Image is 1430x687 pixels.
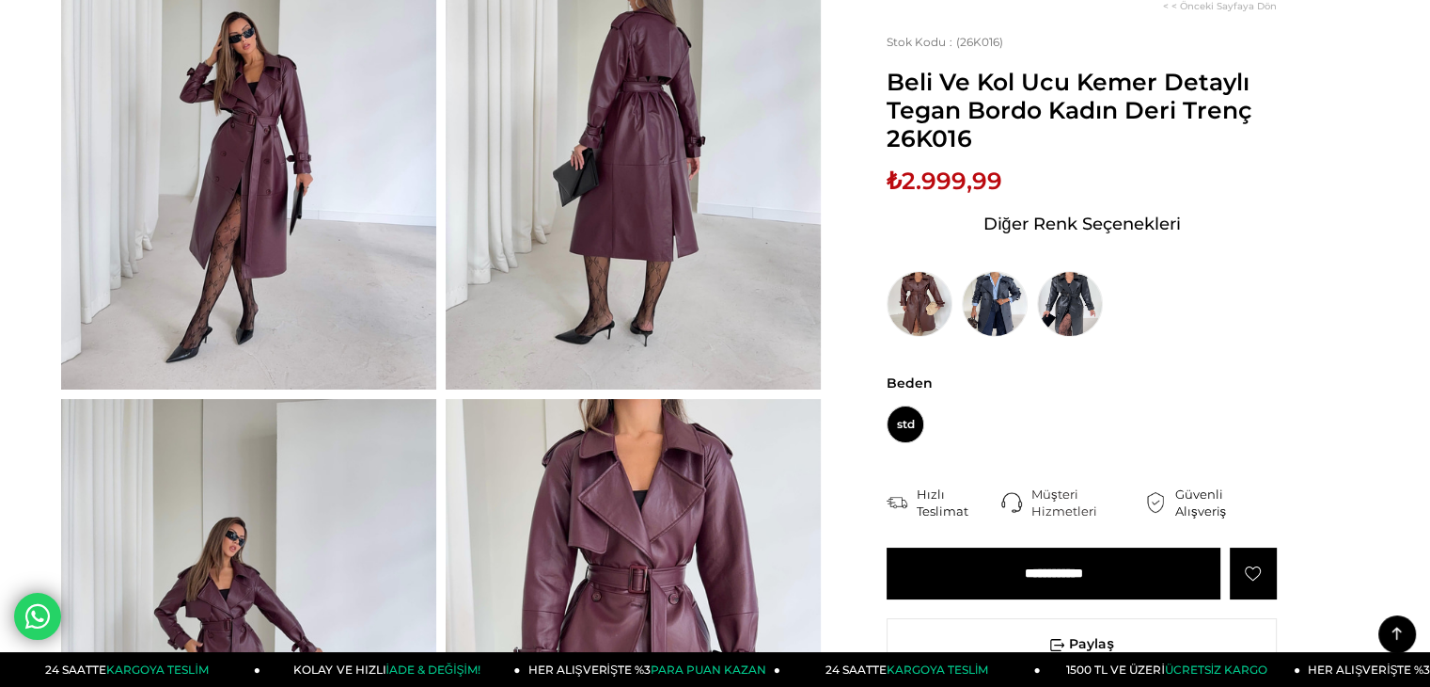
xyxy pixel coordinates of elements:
img: Beli Ve Kol Ucu Kemer Detaylı Tegan Lacivert Kadın Deri Trenç 26K016 [962,271,1028,337]
img: security.png [1145,492,1166,513]
img: shipping.png [887,492,907,513]
span: (26K016) [887,35,1003,49]
a: HER ALIŞVERİŞTE %3PARA PUAN KAZAN [521,652,781,687]
span: KARGOYA TESLİM [106,663,208,677]
img: Beli Ve Kol Ucu Kemer Detaylı Tegan Siyah Kadın Deri Trenç 26K016 [1037,271,1103,337]
span: std [887,406,924,443]
div: Müşteri Hizmetleri [1031,486,1145,519]
span: Beden [887,375,1277,391]
a: Favorilere Ekle [1230,548,1277,599]
span: ₺2.999,99 [887,167,1002,195]
img: call-center.png [1001,492,1022,513]
span: Diğer Renk Seçenekleri [982,209,1180,239]
div: Güvenli Alışveriş [1175,486,1277,519]
span: Stok Kodu [887,35,956,49]
a: 24 SAATTEKARGOYA TESLİM [780,652,1041,687]
span: ÜCRETSİZ KARGO [1165,663,1267,677]
span: KARGOYA TESLİM [887,663,988,677]
a: KOLAY VE HIZLIİADE & DEĞİŞİM! [260,652,521,687]
span: PARA PUAN KAZAN [651,663,766,677]
div: Hızlı Teslimat [917,486,1001,519]
img: Beli Ve Kol Ucu Kemer Detaylı Tegan Kahve Kadın Deri Trenç 26K016 [887,271,952,337]
a: 24 SAATTEKARGOYA TESLİM [1,652,261,687]
a: 1500 TL VE ÜZERİÜCRETSİZ KARGO [1041,652,1301,687]
span: İADE & DEĞİŞİM! [385,663,479,677]
span: Beli Ve Kol Ucu Kemer Detaylı Tegan Bordo Kadın Deri Trenç 26K016 [887,68,1277,152]
span: Paylaş [888,619,1276,669]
